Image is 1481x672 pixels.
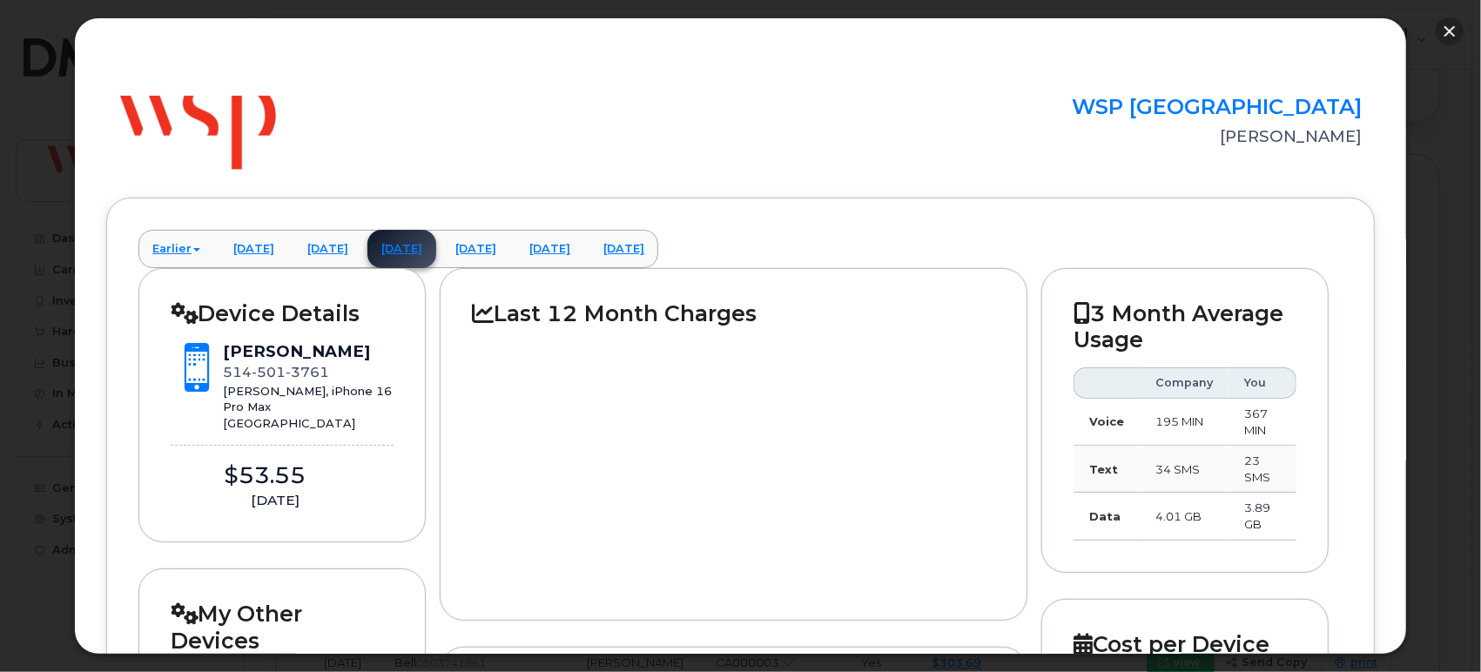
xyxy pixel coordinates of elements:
h2: Cost per Device [1074,631,1296,657]
td: 195 MIN [1140,399,1229,446]
h2: Last 12 Month Charges [472,300,995,326]
div: [DATE] [171,491,380,510]
a: [DATE] [515,230,584,268]
td: 367 MIN [1229,399,1296,446]
div: [PERSON_NAME] [223,340,394,363]
td: 4.01 GB [1140,493,1229,540]
th: You [1229,367,1296,399]
td: 3.89 GB [1229,493,1296,540]
h2: Device Details [171,300,394,326]
a: [DATE] [293,230,362,268]
span: 3761 [286,364,329,380]
h2: 3 Month Average Usage [1074,300,1296,353]
a: [DATE] [367,230,436,268]
th: Company [1140,367,1229,399]
div: [PERSON_NAME], iPhone 16 Pro Max [GEOGRAPHIC_DATA] [223,383,394,432]
strong: Text [1089,462,1118,476]
div: $53.55 [171,460,359,492]
a: [DATE] [441,230,510,268]
td: 34 SMS [1140,446,1229,493]
h2: My Other Devices [171,601,394,654]
td: 23 SMS [1229,446,1296,493]
strong: Voice [1089,414,1124,428]
a: [DATE] [589,230,658,268]
strong: Data [1089,509,1121,523]
span: 514 [223,364,329,380]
